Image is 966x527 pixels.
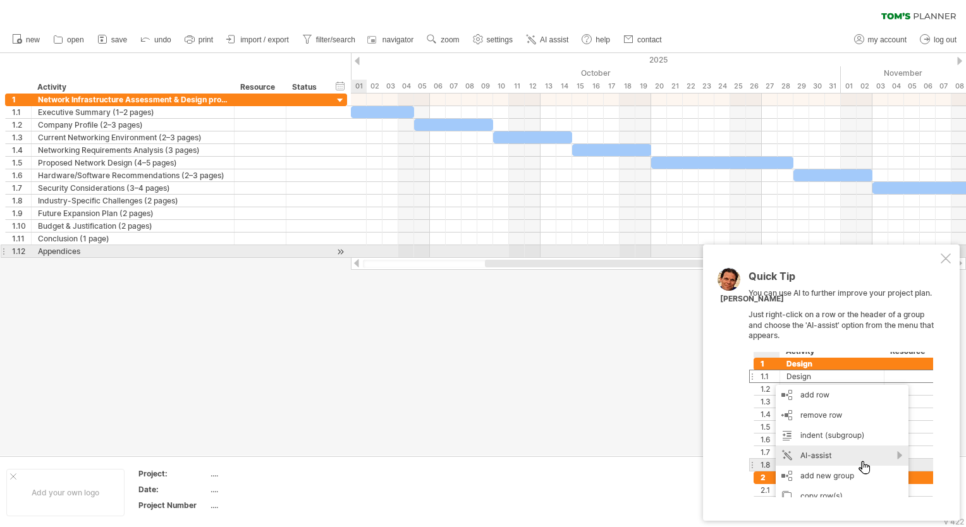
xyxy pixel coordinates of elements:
[541,80,556,93] div: Monday, 13 October 2025
[240,81,279,94] div: Resource
[6,469,125,516] div: Add your own logo
[620,32,666,48] a: contact
[38,131,228,143] div: Current Networking Environment (2–3 pages)
[12,182,31,194] div: 1.7
[578,32,614,48] a: help
[620,80,635,93] div: Saturday, 18 October 2025
[904,80,920,93] div: Wednesday, 5 November 2025
[851,32,910,48] a: my account
[430,80,446,93] div: Monday, 6 October 2025
[12,106,31,118] div: 1.1
[181,32,217,48] a: print
[667,80,683,93] div: Tuesday, 21 October 2025
[12,94,31,106] div: 1
[809,80,825,93] div: Thursday, 30 October 2025
[12,220,31,232] div: 1.10
[509,80,525,93] div: Saturday, 11 October 2025
[137,32,175,48] a: undo
[38,182,228,194] div: Security Considerations (3–4 pages)
[12,207,31,219] div: 1.9
[730,80,746,93] div: Saturday, 25 October 2025
[470,32,517,48] a: settings
[493,80,509,93] div: Friday, 10 October 2025
[414,80,430,93] div: Sunday, 5 October 2025
[26,35,40,44] span: new
[398,80,414,93] div: Saturday, 4 October 2025
[749,271,938,288] div: Quick Tip
[746,80,762,93] div: Sunday, 26 October 2025
[351,66,841,80] div: October 2025
[38,94,228,106] div: Network Infrastructure Assessment & Design project
[154,35,171,44] span: undo
[793,80,809,93] div: Wednesday, 29 October 2025
[462,80,477,93] div: Wednesday, 8 October 2025
[138,484,208,495] div: Date:
[223,32,293,48] a: import / export
[12,119,31,131] div: 1.2
[596,35,610,44] span: help
[825,80,841,93] div: Friday, 31 October 2025
[720,294,784,305] div: [PERSON_NAME]
[12,195,31,207] div: 1.8
[934,35,957,44] span: log out
[50,32,88,48] a: open
[841,80,857,93] div: Saturday, 1 November 2025
[382,35,413,44] span: navigator
[37,81,227,94] div: Activity
[477,80,493,93] div: Thursday, 9 October 2025
[917,32,960,48] a: log out
[38,207,228,219] div: Future Expansion Plan (2 pages)
[637,35,662,44] span: contact
[857,80,872,93] div: Sunday, 2 November 2025
[94,32,131,48] a: save
[920,80,936,93] div: Thursday, 6 November 2025
[872,80,888,93] div: Monday, 3 November 2025
[588,80,604,93] div: Thursday, 16 October 2025
[936,80,951,93] div: Friday, 7 November 2025
[299,32,359,48] a: filter/search
[38,119,228,131] div: Company Profile (2–3 pages)
[316,35,355,44] span: filter/search
[749,271,938,497] div: You can use AI to further improve your project plan. Just right-click on a row or the header of a...
[211,484,317,495] div: ....
[138,500,208,511] div: Project Number
[12,157,31,169] div: 1.5
[38,157,228,169] div: Proposed Network Design (4–5 pages)
[292,81,320,94] div: Status
[38,169,228,181] div: Hardware/Software Recommendations (2–3 pages)
[12,131,31,143] div: 1.3
[572,80,588,93] div: Wednesday, 15 October 2025
[240,35,289,44] span: import / export
[604,80,620,93] div: Friday, 17 October 2025
[12,233,31,245] div: 1.11
[199,35,213,44] span: print
[683,80,699,93] div: Wednesday, 22 October 2025
[868,35,907,44] span: my account
[38,233,228,245] div: Conclusion (1 page)
[38,195,228,207] div: Industry-Specific Challenges (2 pages)
[67,35,84,44] span: open
[651,80,667,93] div: Monday, 20 October 2025
[38,220,228,232] div: Budget & Justification (2 pages)
[12,169,31,181] div: 1.6
[778,80,793,93] div: Tuesday, 28 October 2025
[944,517,964,526] div: v 422
[762,80,778,93] div: Monday, 27 October 2025
[211,500,317,511] div: ....
[441,35,459,44] span: zoom
[12,245,31,257] div: 1.12
[111,35,127,44] span: save
[525,80,541,93] div: Sunday, 12 October 2025
[211,468,317,479] div: ....
[699,80,714,93] div: Thursday, 23 October 2025
[334,245,346,258] div: scroll to activity
[12,144,31,156] div: 1.4
[38,245,228,257] div: Appendices
[351,80,367,93] div: Wednesday, 1 October 2025
[446,80,462,93] div: Tuesday, 7 October 2025
[487,35,513,44] span: settings
[635,80,651,93] div: Sunday, 19 October 2025
[888,80,904,93] div: Tuesday, 4 November 2025
[382,80,398,93] div: Friday, 3 October 2025
[38,106,228,118] div: Executive Summary (1–2 pages)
